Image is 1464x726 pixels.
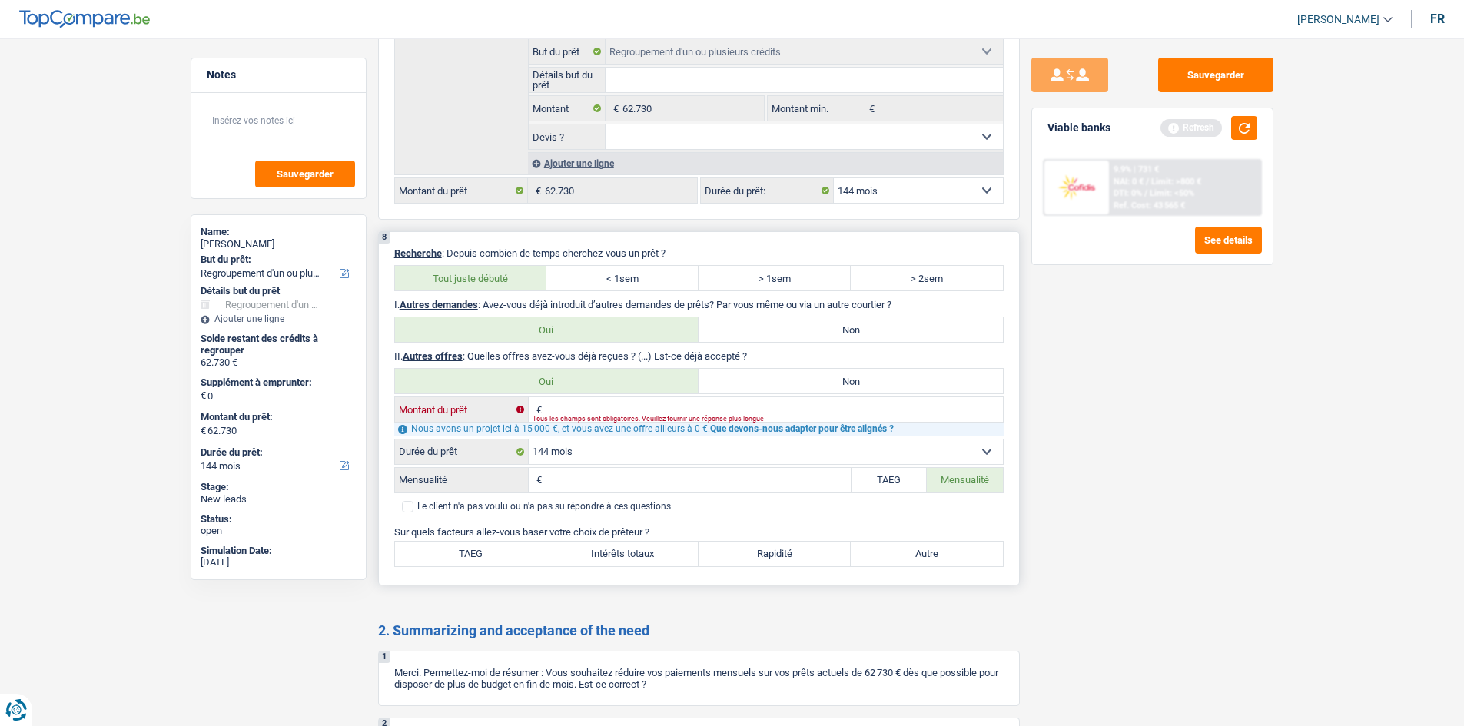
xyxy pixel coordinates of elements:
[207,68,350,81] h5: Notes
[851,266,1003,290] label: > 2sem
[851,542,1003,566] label: Autre
[394,299,1004,310] p: I. : Avez-vous déjà introduit d’autres demandes de prêts? Par vous même ou via un autre courtier ?
[1047,121,1110,134] div: Viable banks
[529,468,546,492] span: €
[699,317,1003,342] label: Non
[1297,13,1379,26] span: [PERSON_NAME]
[927,468,1003,492] label: Mensualité
[201,313,357,324] div: Ajouter une ligne
[1048,173,1105,201] img: Cofidis
[201,493,357,506] div: New leads
[710,424,894,434] span: Que devons-nous adapter pour être alignés ?
[201,333,357,356] div: Solde restant des crédits à regrouper
[699,266,851,290] label: > 1sem
[852,468,928,492] label: TAEG
[1114,188,1142,198] span: DTI: 0%
[1430,12,1445,26] div: fr
[201,513,357,525] div: Status:
[768,96,861,121] label: Montant min.
[395,397,529,422] label: Montant du prêt
[1114,201,1185,211] div: Ref. Cost: 43 565 €
[255,161,355,187] button: Sauvegarder
[699,542,851,566] label: Rapidité
[528,152,1003,174] div: Ajouter une ligne
[201,481,357,493] div: Stage:
[19,10,150,28] img: TopCompare Logo
[379,232,390,244] div: 8
[1146,177,1149,187] span: /
[395,178,528,203] label: Montant du prêt
[378,622,1020,639] h2: 2. Summarizing and acceptance of the need
[529,68,606,92] label: Détails but du prêt
[1151,177,1201,187] span: Limit: >800 €
[1158,58,1273,92] button: Sauvegarder
[1160,119,1222,136] div: Refresh
[1144,188,1147,198] span: /
[394,423,1004,436] div: Nous avons un projet ici à 15 000 €, et vous avez une offre ailleurs à 0 €.
[528,178,545,203] span: €
[201,545,357,557] div: Simulation Date:
[394,350,1004,362] p: II. : Quelles offres avez-vous déjà reçues ? (...) Est-ce déjà accepté ?
[201,446,354,459] label: Durée du prêt:
[529,39,606,64] label: But du prêt
[1285,7,1393,32] a: [PERSON_NAME]
[395,439,529,464] label: Durée du prêt
[529,124,606,149] label: Devis ?
[699,369,1003,393] label: Non
[379,651,390,663] div: 1
[403,350,463,362] span: Autres offres
[201,390,206,402] span: €
[394,667,1004,690] p: Merci. Permettez-moi de résumer : Vous souhaitez réduire vos paiements mensuels sur vos prêts act...
[201,556,357,569] div: [DATE]
[417,502,673,511] div: Le client n'a pas voulu ou n'a pas su répondre à ces questions.
[529,96,606,121] label: Montant
[395,317,699,342] label: Oui
[606,96,622,121] span: €
[201,411,354,423] label: Montant du prêt:
[394,247,442,259] span: Recherche
[1195,227,1262,254] button: See details
[395,369,699,393] label: Oui
[394,247,1004,259] p: : Depuis combien de temps cherchez-vous un prêt ?
[395,542,547,566] label: TAEG
[201,254,354,266] label: But du prêt:
[400,299,478,310] span: Autres demandes
[201,238,357,250] div: [PERSON_NAME]
[861,96,878,121] span: €
[395,266,547,290] label: Tout juste débuté
[546,266,699,290] label: < 1sem
[201,376,354,389] label: Supplément à emprunter:
[1114,177,1144,187] span: NAI: 0 €
[201,525,357,537] div: open
[395,468,529,492] label: Mensualité
[701,178,834,203] label: Durée du prêt:
[529,397,546,422] span: €
[201,285,357,297] div: Détails but du prêt
[201,425,206,437] span: €
[277,169,334,179] span: Sauvegarder
[201,226,357,238] div: Name:
[394,526,1004,538] p: Sur quels facteurs allez-vous baser votre choix de prêteur ?
[533,416,954,422] div: Tous les champs sont obligatoires. Veuillez fournir une réponse plus longue
[1114,164,1159,174] div: 9.9% | 731 €
[546,542,699,566] label: Intérêts totaux
[201,356,357,369] div: 62.730 €
[1150,188,1194,198] span: Limit: <50%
